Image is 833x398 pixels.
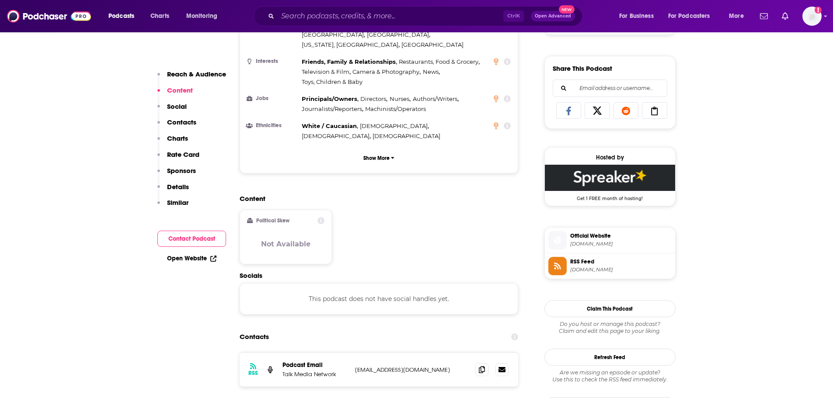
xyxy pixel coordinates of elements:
[423,68,439,75] span: News
[815,7,822,14] svg: Add a profile image
[302,104,363,114] span: ,
[367,31,429,38] span: [GEOGRAPHIC_DATA]
[302,57,397,67] span: ,
[157,86,193,102] button: Content
[157,183,189,199] button: Details
[401,41,464,48] span: [GEOGRAPHIC_DATA]
[302,95,357,102] span: Principals/Owners
[723,9,755,23] button: open menu
[668,10,710,22] span: For Podcasters
[108,10,134,22] span: Podcasts
[360,94,387,104] span: ,
[544,349,676,366] button: Refresh Feed
[247,59,298,64] h3: Interests
[302,94,359,104] span: ,
[302,41,398,48] span: [US_STATE], [GEOGRAPHIC_DATA]
[167,70,226,78] p: Reach & Audience
[560,80,660,97] input: Email address or username...
[373,132,440,139] span: [DEMOGRAPHIC_DATA]
[390,95,409,102] span: Nurses
[399,57,480,67] span: ,
[167,198,188,207] p: Similar
[570,266,672,273] span: spreaker.com
[256,218,289,224] h2: Political Skew
[302,30,365,40] span: ,
[545,165,675,191] img: Spreaker Deal: Get 1 FREE month of hosting!
[145,9,174,23] a: Charts
[167,134,188,142] p: Charts
[367,30,430,40] span: ,
[570,258,672,266] span: RSS Feed
[157,102,187,118] button: Social
[619,10,654,22] span: For Business
[613,102,639,119] a: Share on Reddit
[613,9,665,23] button: open menu
[544,321,676,328] span: Do you host or manage this podcast?
[180,9,229,23] button: open menu
[302,68,349,75] span: Television & Film
[365,105,426,112] span: Machinists/Operators
[423,67,440,77] span: ,
[157,231,226,247] button: Contact Podcast
[585,102,610,119] a: Share on X/Twitter
[240,194,512,203] h2: Content
[642,102,667,119] a: Copy Link
[157,198,188,215] button: Similar
[413,95,457,102] span: Authors/Writers
[157,70,226,86] button: Reach & Audience
[248,370,258,377] h3: RSS
[545,154,675,161] div: Hosted by
[167,86,193,94] p: Content
[302,105,362,112] span: Journalists/Reporters
[7,8,91,24] img: Podchaser - Follow, Share and Rate Podcasts
[302,122,357,129] span: White / Caucasian
[167,150,199,159] p: Rate Card
[570,232,672,240] span: Official Website
[556,102,582,119] a: Share on Facebook
[167,102,187,111] p: Social
[352,68,419,75] span: Camera & Photography
[544,321,676,335] div: Claim and edit this page to your liking.
[802,7,822,26] img: User Profile
[545,165,675,201] a: Spreaker Deal: Get 1 FREE month of hosting!
[548,257,672,275] a: RSS Feed[DOMAIN_NAME]
[167,118,196,126] p: Contacts
[545,191,675,201] span: Get 1 FREE month of hosting!
[240,329,269,345] h2: Contacts
[544,300,676,317] button: Claim This Podcast
[302,78,362,85] span: Toys, Children & Baby
[802,7,822,26] span: Logged in as gabrielle.gantz
[662,9,723,23] button: open menu
[102,9,146,23] button: open menu
[535,14,571,18] span: Open Advanced
[363,155,390,161] p: Show More
[756,9,771,24] a: Show notifications dropdown
[553,64,612,73] h3: Share This Podcast
[302,40,400,50] span: ,
[729,10,744,22] span: More
[150,10,169,22] span: Charts
[157,118,196,134] button: Contacts
[157,134,188,150] button: Charts
[261,240,310,248] h3: Not Available
[247,96,298,101] h3: Jobs
[531,11,575,21] button: Open AdvancedNew
[247,123,298,128] h3: Ethnicities
[553,80,667,97] div: Search followers
[302,31,364,38] span: [GEOGRAPHIC_DATA]
[302,131,371,141] span: ,
[503,10,524,22] span: Ctrl K
[413,94,459,104] span: ,
[548,231,672,249] a: Official Website[DOMAIN_NAME]
[157,166,196,183] button: Sponsors
[157,150,199,166] button: Rate Card
[167,255,216,262] a: Open Website
[186,10,217,22] span: Monitoring
[544,369,676,383] div: Are we missing an episode or update? Use this to check the RSS feed immediately.
[778,9,792,24] a: Show notifications dropdown
[802,7,822,26] button: Show profile menu
[302,132,369,139] span: [DEMOGRAPHIC_DATA]
[360,121,429,131] span: ,
[360,122,428,129] span: [DEMOGRAPHIC_DATA]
